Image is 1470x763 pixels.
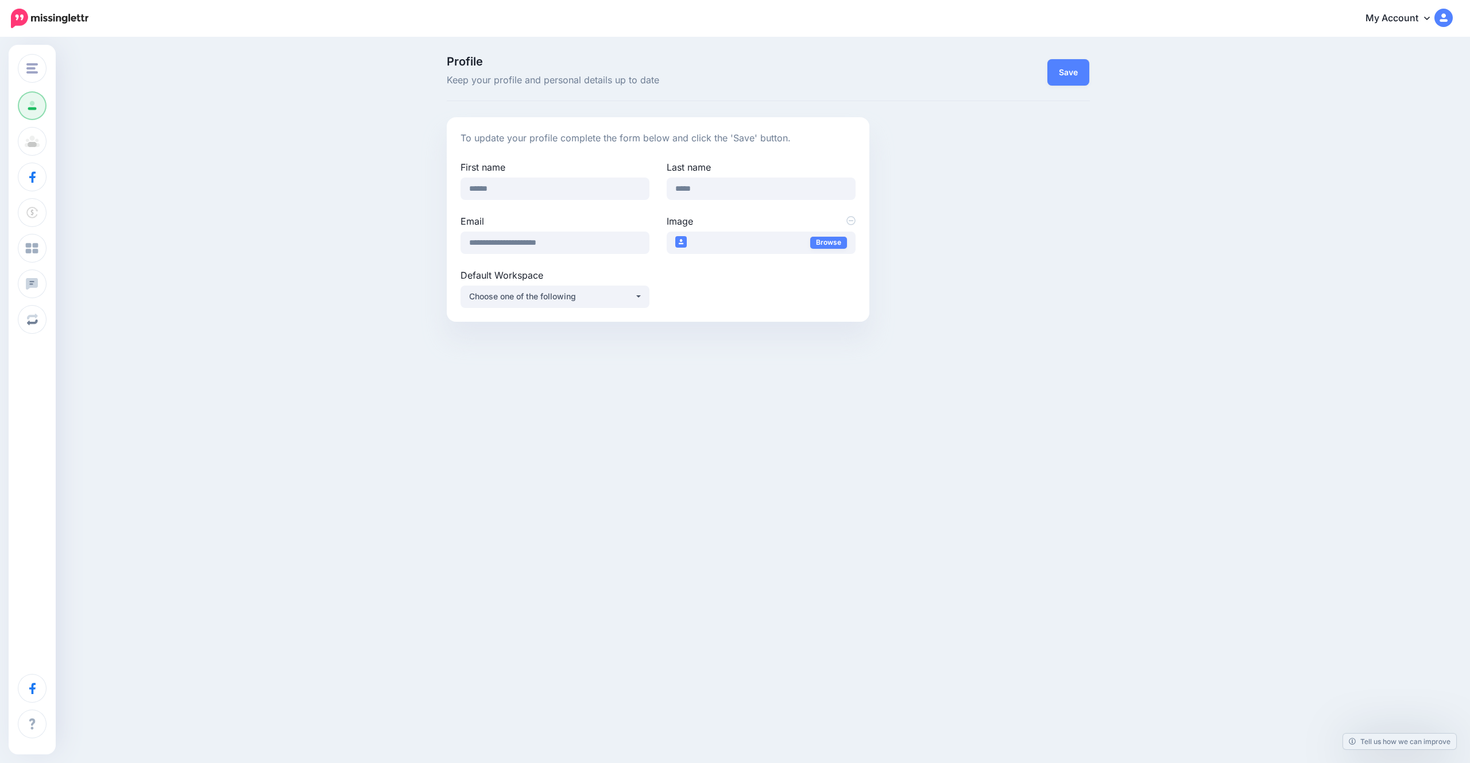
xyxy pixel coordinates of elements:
div: Choose one of the following [469,290,635,303]
a: My Account [1354,5,1453,33]
img: Missinglettr [11,9,88,28]
span: Keep your profile and personal details up to date [447,73,870,88]
label: Image [667,214,856,228]
p: To update your profile complete the form below and click the 'Save' button. [461,131,856,146]
label: Default Workspace [461,268,649,282]
img: menu.png [26,63,38,74]
a: Browse [810,237,847,249]
a: Tell us how we can improve [1343,734,1456,749]
label: First name [461,160,649,174]
label: Last name [667,160,856,174]
label: Email [461,214,649,228]
button: Choose one of the following [461,286,649,308]
button: Save [1047,59,1089,86]
span: Profile [447,56,870,67]
img: user_default_image_thumb.png [675,236,687,248]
